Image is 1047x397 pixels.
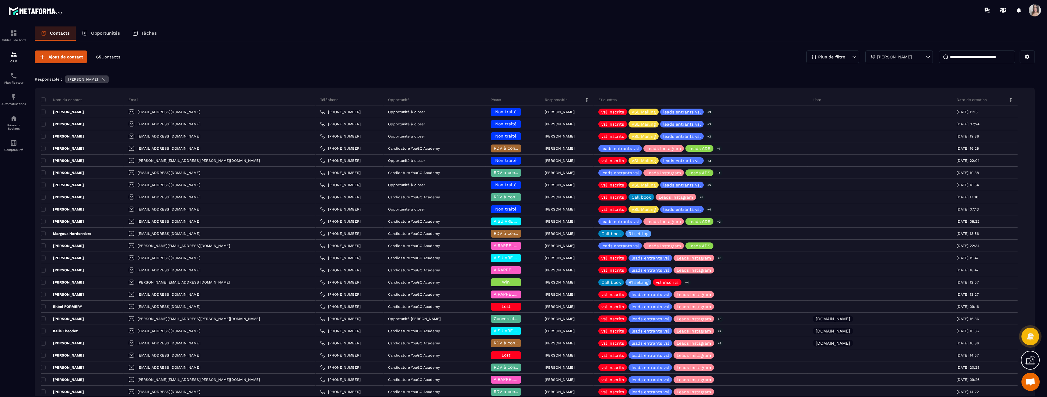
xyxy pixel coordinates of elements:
[646,171,681,175] p: Leads Instagram
[705,133,713,140] p: +3
[320,122,361,127] a: [PHONE_NUMBER]
[2,60,26,63] p: CRM
[816,329,850,333] p: [DOMAIN_NAME]
[494,316,541,321] span: Conversation en cours
[716,328,723,334] p: +2
[677,292,711,297] p: Leads Instagram
[957,317,979,321] p: [DATE] 16:36
[601,292,624,297] p: vsl inscrits
[677,353,711,357] p: Leads Instagram
[494,389,533,394] span: RDV à confimer ❓
[388,244,440,248] p: Candidature YouGC Academy
[677,305,711,309] p: Leads Instagram
[601,134,624,138] p: vsl inscrits
[545,256,575,260] p: [PERSON_NAME]
[957,353,979,357] p: [DATE] 14:57
[41,329,78,333] p: Kalie Theodet
[320,183,361,187] a: [PHONE_NUMBER]
[957,122,979,126] p: [DATE] 07:24
[545,219,575,224] p: [PERSON_NAME]
[632,195,651,199] p: Call book
[2,135,26,156] a: accountantaccountantComptabilité
[388,378,440,382] p: Candidature YouGC Academy
[320,170,361,175] a: [PHONE_NUMBER]
[320,304,361,309] a: [PHONE_NUMBER]
[545,390,575,394] p: [PERSON_NAME]
[646,146,681,151] p: Leads Instagram
[716,255,723,261] p: +3
[320,377,361,382] a: [PHONE_NUMBER]
[632,353,669,357] p: leads entrants vsl
[957,305,979,309] p: [DATE] 09:16
[957,97,987,102] p: Date de création
[2,38,26,42] p: Tableau de bord
[957,207,979,211] p: [DATE] 07:13
[705,158,713,164] p: +3
[494,292,562,297] span: A RAPPELER/GHOST/NO SHOW✖️
[632,183,656,187] p: VSL Mailing
[545,305,575,309] p: [PERSON_NAME]
[688,219,710,224] p: Leads ADS
[663,122,701,126] p: leads entrants vsl
[41,158,84,163] p: [PERSON_NAME]
[388,183,425,187] p: Opportunité à closer
[320,110,361,114] a: [PHONE_NUMBER]
[632,256,669,260] p: leads entrants vsl
[388,171,440,175] p: Candidature YouGC Academy
[663,110,701,114] p: leads entrants vsl
[494,219,520,224] span: A SUIVRE ⏳
[601,268,624,272] p: vsl inscrits
[629,232,648,236] p: R1 setting
[601,390,624,394] p: vsl inscrits
[388,207,425,211] p: Opportunité à closer
[494,194,533,199] span: RDV à confimer ❓
[677,329,711,333] p: Leads Instagram
[656,280,678,284] p: vsl inscrits
[683,279,691,286] p: +4
[957,134,979,138] p: [DATE] 19:36
[48,54,83,60] span: Ajout de contact
[41,97,82,102] p: Nom du contact
[494,267,562,272] span: A RAPPELER/GHOST/NO SHOW✖️
[388,158,425,163] p: Opportunité à closer
[646,244,681,248] p: Leads Instagram
[41,304,82,309] p: Ekbel FORMERY
[388,341,440,345] p: Candidature YouGC Academy
[632,341,669,345] p: leads entrants vsl
[545,329,575,333] p: [PERSON_NAME]
[320,268,361,273] a: [PHONE_NUMBER]
[1021,373,1040,391] div: Ouvrir le chat
[320,365,361,370] a: [PHONE_NUMBER]
[601,232,621,236] p: Call book
[601,110,624,114] p: vsl inscrits
[41,183,84,187] p: [PERSON_NAME]
[41,146,84,151] p: [PERSON_NAME]
[957,292,979,297] p: [DATE] 13:27
[41,170,84,175] p: [PERSON_NAME]
[957,268,979,272] p: [DATE] 18:47
[601,329,624,333] p: vsl inscrits
[2,148,26,151] p: Comptabilité
[663,134,701,138] p: leads entrants vsl
[126,26,163,41] a: Tâches
[41,377,84,382] p: [PERSON_NAME]
[2,89,26,110] a: automationsautomationsAutomatisations
[677,268,711,272] p: Leads Instagram
[957,378,979,382] p: [DATE] 09:26
[601,146,639,151] p: leads entrants vsl
[632,207,656,211] p: VSL Mailing
[320,389,361,394] a: [PHONE_NUMBER]
[320,329,361,333] a: [PHONE_NUMBER]
[388,268,440,272] p: Candidature YouGC Academy
[816,341,850,345] p: [DOMAIN_NAME]
[495,121,516,126] span: Non traité
[705,121,713,127] p: +3
[705,109,713,115] p: +3
[101,54,120,59] span: Contacts
[388,256,440,260] p: Candidature YouGC Academy
[601,365,624,370] p: vsl inscrits
[545,317,575,321] p: [PERSON_NAME]
[601,171,639,175] p: leads entrants vsl
[957,341,979,345] p: [DATE] 16:36
[545,158,575,163] p: [PERSON_NAME]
